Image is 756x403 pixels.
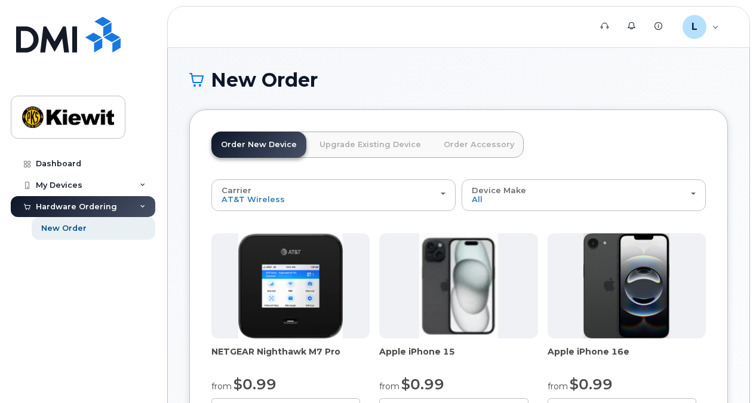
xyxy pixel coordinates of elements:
iframe: Messenger Launcher [704,351,747,394]
a: Order New Device [211,132,306,158]
a: Order Accessory [434,132,524,158]
small: from [548,381,568,392]
span: All [472,194,483,204]
span: Carrier [222,185,251,195]
span: AT&T Wireless [222,194,285,204]
small: from [211,381,232,392]
a: Upgrade Existing Device [310,132,431,158]
img: nighthawk_m7_pro.png [238,233,343,338]
span: $0.99 [570,375,613,393]
button: Device Make All [462,179,706,210]
span: $0.99 [233,375,276,393]
span: $0.99 [401,375,444,393]
div: Apple iPhone 15 [379,346,537,370]
div: NETGEAR Nighthawk M7 Pro [211,346,370,370]
img: iphone16e.png [583,233,669,338]
span: Device Make [472,185,526,195]
div: Apple iPhone 16e [548,346,706,370]
h1: New Order [189,69,728,90]
small: from [379,381,399,392]
button: Carrier AT&T Wireless [211,179,456,210]
img: iphone15.jpg [419,233,499,338]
